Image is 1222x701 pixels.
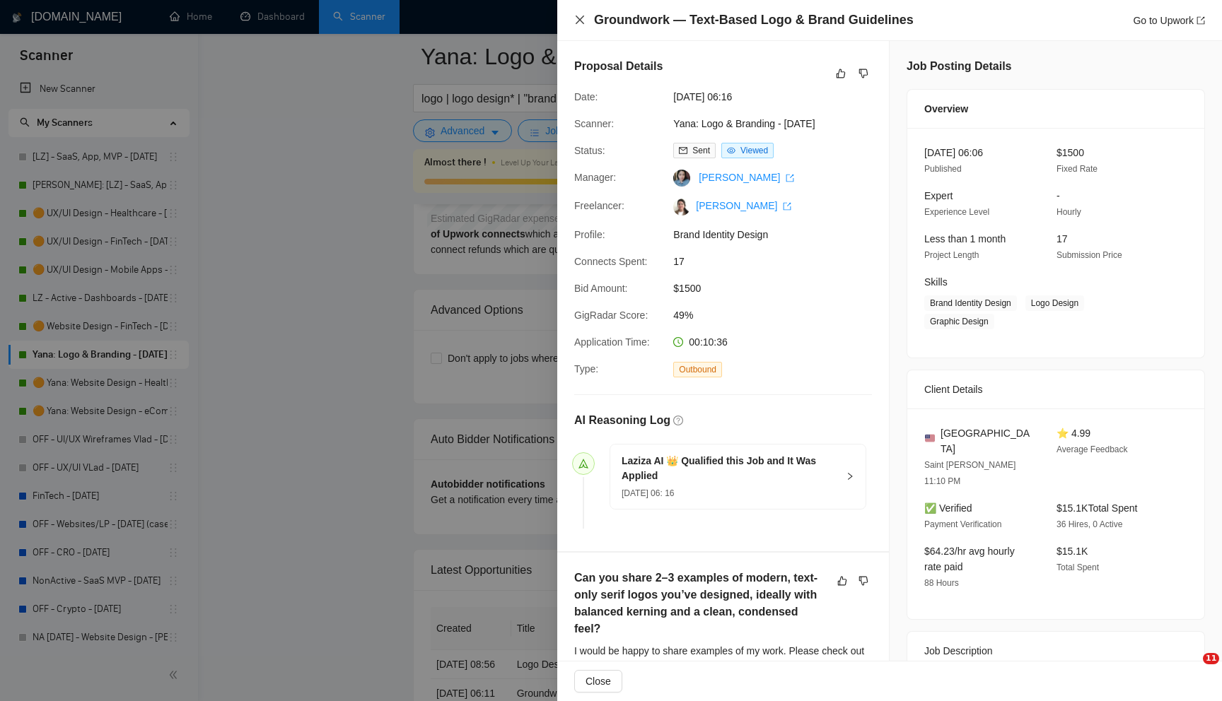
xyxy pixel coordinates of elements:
span: Brand Identity Design [924,295,1017,311]
span: Submission Price [1057,250,1122,260]
span: Average Feedback [1057,444,1128,454]
a: [PERSON_NAME] export [696,200,791,211]
span: Scanner: [574,118,614,129]
button: like [834,572,851,589]
span: Close [586,673,611,689]
span: Saint [PERSON_NAME] 11:10 PM [924,460,1016,486]
span: Connects Spent: [574,256,648,267]
img: 🇺🇸 [925,433,935,443]
span: 17 [673,254,885,269]
div: Job Description [924,632,1187,670]
span: Application Time: [574,336,650,348]
span: - [1057,190,1060,201]
div: Client Details [924,370,1187,408]
button: Close [574,14,586,26]
h5: Can you share 2–3 examples of modern, text-only serif logos you’ve designed, ideally with balance... [574,570,827,637]
span: dislike [859,68,868,79]
span: [DATE] 06:16 [673,89,885,105]
span: Status: [574,145,605,156]
span: close [574,14,586,25]
span: $15.1K Total Spent [1057,502,1137,514]
span: like [837,575,847,587]
span: Published [924,164,962,174]
span: $15.1K [1057,546,1088,557]
a: Go to Upworkexport [1133,15,1205,26]
span: 11 [1203,653,1219,664]
span: send [578,459,588,469]
iframe: Intercom live chat [1174,653,1208,687]
span: 36 Hires, 0 Active [1057,519,1122,529]
span: dislike [859,575,868,587]
span: Bid Amount: [574,283,628,294]
span: Project Length [924,250,979,260]
span: Profile: [574,229,605,240]
span: 88 Hours [924,578,959,588]
span: ⭐ 4.99 [1057,428,1090,439]
span: Skills [924,276,948,288]
button: dislike [855,65,872,82]
span: Brand Identity Design [673,227,885,242]
span: Manager: [574,172,616,183]
span: [DATE] 06: 16 [622,488,674,498]
span: Graphic Design [924,314,994,329]
span: 17 [1057,233,1068,245]
span: [DATE] 06:06 [924,147,983,158]
span: clock-circle [673,337,683,347]
span: Hourly [1057,207,1081,217]
span: Logo Design [1025,295,1084,311]
span: Freelancer: [574,200,624,211]
span: export [783,202,791,211]
span: GigRadar Score: [574,310,648,321]
h5: Job Posting Details [907,58,1011,75]
span: Payment Verification [924,519,1001,529]
span: Sent [692,146,710,155]
span: like [836,68,846,79]
img: c1sdwUDxtXsciWF2vhQipY-7guriC4nCg-_AMIQPGAAJRWj8Kns0QAAMBqtwBRzy1a [673,199,690,216]
span: Experience Level [924,207,989,217]
span: Expert [924,190,953,201]
span: Less than 1 month [924,233,1006,245]
h4: Groundwork — Text-Based Logo & Brand Guidelines [594,11,914,29]
span: Date: [574,91,598,102]
span: [GEOGRAPHIC_DATA] [941,425,1034,456]
button: like [832,65,849,82]
span: ✅ Verified [924,502,972,514]
span: Yana: Logo & Branding - [DATE] [673,116,885,131]
span: 49% [673,307,885,323]
span: eye [727,146,735,155]
h5: Laziza AI 👑 Qualified this Job and It Was Applied [622,454,837,483]
span: Type: [574,363,598,375]
span: $1500 [1057,147,1084,158]
h5: Proposal Details [574,58,663,75]
span: right [846,472,854,481]
a: [PERSON_NAME] export [699,172,794,183]
span: $1500 [673,281,885,296]
span: Fixed Rate [1057,164,1098,174]
span: Viewed [740,146,768,155]
span: mail [679,146,687,155]
span: $64.23/hr avg hourly rate paid [924,546,1015,572]
span: export [786,174,794,182]
button: Close [574,670,622,693]
span: 00:10:36 [689,336,728,348]
span: question-circle [673,416,683,425]
span: Total Spent [1057,562,1099,572]
span: Outbound [673,362,722,377]
span: Overview [924,101,968,117]
button: dislike [855,572,872,589]
h5: AI Reasoning Log [574,412,670,429]
span: export [1197,16,1205,25]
